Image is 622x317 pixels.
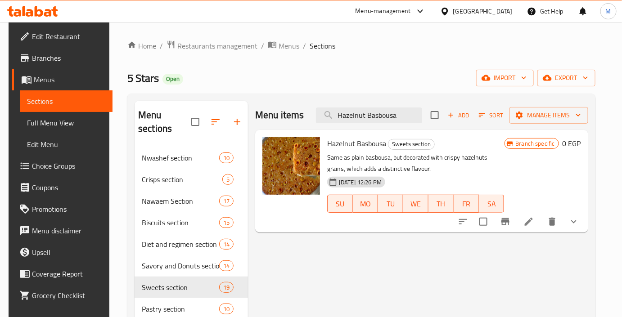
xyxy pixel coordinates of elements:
[407,197,425,210] span: WE
[356,197,374,210] span: MO
[27,117,105,128] span: Full Menu View
[27,96,105,107] span: Sections
[220,197,233,205] span: 17
[220,240,233,249] span: 14
[509,107,588,124] button: Manage items
[162,75,183,83] span: Open
[335,178,385,187] span: [DATE] 12:26 PM
[12,47,113,69] a: Branches
[310,40,335,51] span: Sections
[12,155,113,177] a: Choice Groups
[222,174,234,185] div: items
[428,195,454,213] button: TH
[142,304,219,314] div: Pastry section
[517,110,581,121] span: Manage items
[568,216,579,227] svg: Show Choices
[473,108,509,122] span: Sort items
[220,283,233,292] span: 19
[220,305,233,313] span: 10
[219,217,234,228] div: items
[220,154,233,162] span: 10
[142,174,222,185] span: Crisps section
[135,190,248,212] div: Nawaem Section17
[135,255,248,277] div: Savory and Donuts section14
[316,107,422,123] input: search
[127,68,159,88] span: 5 Stars
[32,204,105,214] span: Promotions
[34,74,105,85] span: Menus
[479,110,504,121] span: Sort
[261,40,264,51] li: /
[142,217,219,228] span: Biscuits section
[32,161,105,171] span: Choice Groups
[454,195,479,213] button: FR
[482,197,500,210] span: SA
[127,40,156,51] a: Home
[279,40,299,51] span: Menus
[327,152,504,174] p: Same as plain basbousa, but decorated with crispy hazelnuts grains, which adds a distinctive flav...
[606,6,611,16] span: M
[226,111,248,133] button: Add section
[160,40,163,51] li: /
[162,74,183,85] div: Open
[142,196,219,206] span: Nawaem Section
[142,239,219,250] span: Diet and regimen section
[20,90,113,112] a: Sections
[545,72,588,84] span: export
[27,139,105,150] span: Edit Menu
[388,139,434,149] span: Sweets section
[476,70,534,86] button: import
[331,197,349,210] span: SU
[444,108,473,122] span: Add item
[135,277,248,298] div: Sweets section19
[32,53,105,63] span: Branches
[219,152,234,163] div: items
[453,6,513,16] div: [GEOGRAPHIC_DATA]
[177,40,257,51] span: Restaurants management
[205,111,226,133] span: Sort sections
[12,69,113,90] a: Menus
[353,195,378,213] button: MO
[186,112,205,131] span: Select all sections
[12,263,113,285] a: Coverage Report
[425,106,444,125] span: Select section
[268,40,299,52] a: Menus
[378,195,403,213] button: TU
[135,233,248,255] div: Diet and regimen section14
[219,260,234,271] div: items
[262,137,320,195] img: Hazelnut Basbousa
[135,212,248,233] div: Biscuits section15
[32,31,105,42] span: Edit Restaurant
[32,182,105,193] span: Coupons
[495,211,516,232] button: Branch-specific-item
[142,152,219,163] span: Nwashef section
[303,40,306,51] li: /
[220,219,233,227] span: 15
[327,137,386,150] span: Hazelnut Basbousa
[219,239,234,250] div: items
[444,108,473,122] button: Add
[127,40,595,52] nav: breadcrumb
[32,290,105,301] span: Grocery Checklist
[135,147,248,169] div: Nwashef section10
[142,260,219,271] span: Savory and Donuts section
[474,212,493,231] span: Select to update
[219,304,234,314] div: items
[32,225,105,236] span: Menu disclaimer
[12,177,113,198] a: Coupons
[220,262,233,270] span: 14
[20,134,113,155] a: Edit Menu
[138,108,191,135] h2: Menu sections
[563,137,581,150] h6: 0 EGP
[142,282,219,293] span: Sweets section
[223,175,233,184] span: 5
[12,285,113,306] a: Grocery Checklist
[12,26,113,47] a: Edit Restaurant
[388,139,435,150] div: Sweets section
